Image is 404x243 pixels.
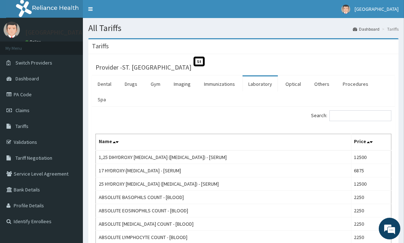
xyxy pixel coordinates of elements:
[280,76,307,92] a: Optical
[96,64,191,71] h3: Provider - ST. [GEOGRAPHIC_DATA]
[353,26,379,32] a: Dashboard
[311,110,391,121] label: Search:
[308,76,335,92] a: Others
[194,57,205,66] span: St
[92,92,112,107] a: Spa
[96,217,351,231] td: ABSOLUTE [MEDICAL_DATA] COUNT - [BLOOD]
[15,123,28,129] span: Tariffs
[25,29,85,36] p: [GEOGRAPHIC_DATA]
[96,191,351,204] td: ABSOLUTE BASOPHILS COUNT - [BLOOD]
[351,177,391,191] td: 12500
[380,26,399,32] li: Tariffs
[351,204,391,217] td: 2250
[351,191,391,204] td: 2250
[351,217,391,231] td: 2250
[351,164,391,177] td: 6875
[15,155,52,161] span: Tariff Negotiation
[337,76,374,92] a: Procedures
[341,5,350,14] img: User Image
[355,6,399,12] span: [GEOGRAPHIC_DATA]
[118,4,136,21] div: Minimize live chat window
[92,76,117,92] a: Dental
[198,76,241,92] a: Immunizations
[13,36,29,54] img: d_794563401_company_1708531726252_794563401
[243,76,278,92] a: Laboratory
[15,59,52,66] span: Switch Providers
[15,75,39,82] span: Dashboard
[37,40,121,50] div: Chat with us now
[96,177,351,191] td: 25 HYDROXY [MEDICAL_DATA] ([MEDICAL_DATA]) - [SERUM]
[96,150,351,164] td: 1,25 DIHYDROXY [MEDICAL_DATA] ([MEDICAL_DATA]) - [SERUM]
[4,22,20,38] img: User Image
[351,134,391,151] th: Price
[351,150,391,164] td: 12500
[25,39,43,44] a: Online
[15,107,30,114] span: Claims
[96,204,351,217] td: ABSOLUTE EOSINOPHILS COUNT - [BLOOD]
[4,164,137,190] textarea: Type your message and hit 'Enter'
[88,23,399,33] h1: All Tariffs
[168,76,196,92] a: Imaging
[329,110,391,121] input: Search:
[119,76,143,92] a: Drugs
[96,164,351,177] td: 17 HYDROXY-[MEDICAL_DATA] - [SERUM]
[96,134,351,151] th: Name
[92,43,109,49] h3: Tariffs
[42,75,99,147] span: We're online!
[145,76,166,92] a: Gym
